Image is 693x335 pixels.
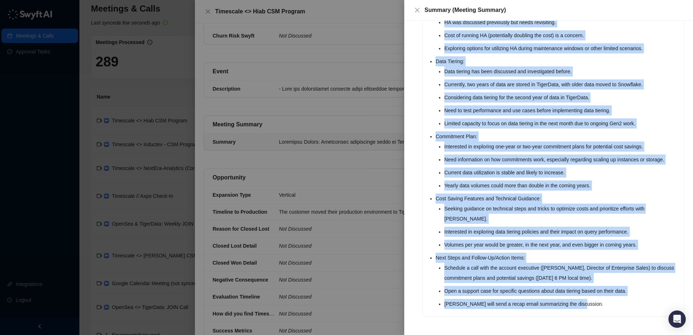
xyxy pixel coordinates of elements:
li: High Availability (HA): [436,7,680,53]
li: Volumes per year would be greater, in the next year, and even bigger in coming years. [444,240,680,250]
div: Open Intercom Messenger [668,310,686,328]
li: HA was discussed previously but needs revisiting. [444,17,680,27]
li: Data Tiering: [436,56,680,129]
li: Data tiering has been discussed and investigated before. [444,66,680,77]
li: Yearly data volumes could more than double in the coming years. [444,180,680,191]
li: Current data utilization is stable and likely to increase. [444,167,680,178]
li: Commitment Plan: [436,131,680,191]
li: [PERSON_NAME] will send a recap email summarizing the discussion. [444,299,680,309]
li: Exploring options for utilizing HA during maintenance windows or other limited scenarios. [444,43,680,53]
li: Currently, two years of data are stored in TigerData, with older data moved to Snowflake. [444,79,680,90]
li: Interested in exploring data tiering policies and their impact on query performance. [444,227,680,237]
li: Need to test performance and use cases before implementing data tiering. [444,105,680,116]
li: Open a support case for specific questions about data tiering based on their data. [444,286,680,296]
li: Considering data tiering for the second year of data in TigerData. [444,92,680,103]
li: Next Steps and Follow-Up/Action Items: [436,253,680,309]
li: Seeking guidance on technical steps and tricks to optimize costs and prioritize efforts with [PER... [444,204,680,224]
div: Summary (Meeting Summary) [424,6,684,14]
li: Limited capacity to focus on data tiering in the next month due to ongoing Gen2 work. [444,118,680,129]
span: close [414,7,420,13]
li: Cost of running HA (potentially doubling the cost) is a concern. [444,30,680,40]
li: Interested in exploring one-year or two-year commitment plans for potential cost savings. [444,142,680,152]
li: Need information on how commitments work, especially regarding scaling up instances or storage. [444,155,680,165]
button: Close [413,6,422,14]
li: Cost Saving Features and Technical Guidance: [436,193,680,250]
li: Schedule a call with the account executive ([PERSON_NAME], Director of Enterprise Sales) to discu... [444,263,680,283]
